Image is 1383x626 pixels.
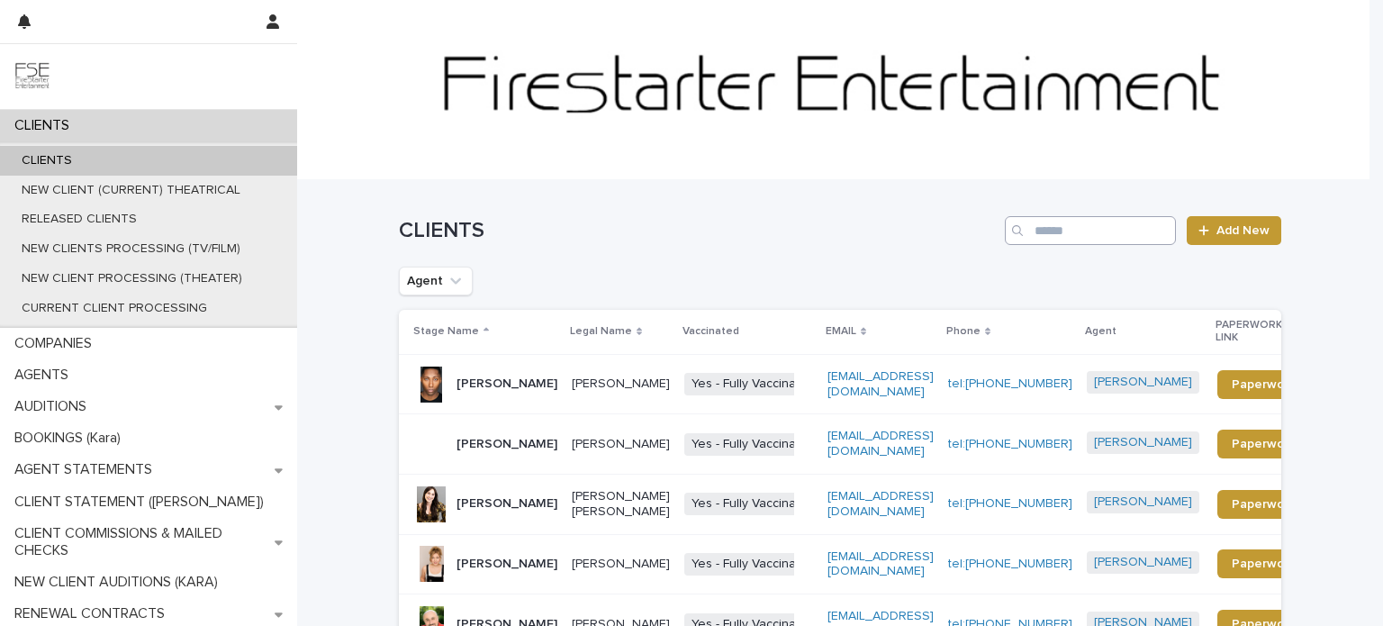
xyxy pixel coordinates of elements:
[1094,435,1192,450] a: [PERSON_NAME]
[684,373,822,395] span: Yes - Fully Vaccinated
[948,558,1072,570] a: tel:[PHONE_NUMBER]
[572,489,670,520] p: [PERSON_NAME] [PERSON_NAME]
[826,322,856,341] p: EMAIL
[7,430,135,447] p: BOOKINGS (Kara)
[399,414,1339,475] tr: [PERSON_NAME][PERSON_NAME]Yes - Fully Vaccinated[EMAIL_ADDRESS][DOMAIN_NAME]tel:[PHONE_NUMBER][PE...
[572,437,670,452] p: [PERSON_NAME]
[827,370,934,398] a: [EMAIL_ADDRESS][DOMAIN_NAME]
[1232,378,1296,391] span: Paperwork
[399,267,473,295] button: Agent
[7,212,151,227] p: RELEASED CLIENTS
[456,437,557,452] p: [PERSON_NAME]
[7,605,179,622] p: RENEWAL CONTRACTS
[7,241,255,257] p: NEW CLIENTS PROCESSING (TV/FILM)
[1094,555,1192,570] a: [PERSON_NAME]
[399,474,1339,534] tr: [PERSON_NAME][PERSON_NAME] [PERSON_NAME]Yes - Fully Vaccinated[EMAIL_ADDRESS][DOMAIN_NAME]tel:[PH...
[456,496,557,512] p: [PERSON_NAME]
[1094,375,1192,390] a: [PERSON_NAME]
[827,550,934,578] a: [EMAIL_ADDRESS][DOMAIN_NAME]
[399,218,998,244] h1: CLIENTS
[1232,558,1296,570] span: Paperwork
[456,377,557,392] p: [PERSON_NAME]
[413,322,479,341] p: Stage Name
[1187,216,1281,245] a: Add New
[1216,315,1300,349] p: PAPERWORK LINK
[1232,438,1296,450] span: Paperwork
[456,557,557,572] p: [PERSON_NAME]
[7,335,106,352] p: COMPANIES
[948,377,1072,390] a: tel:[PHONE_NUMBER]
[7,398,101,415] p: AUDITIONS
[1085,322,1116,341] p: Agent
[827,490,934,518] a: [EMAIL_ADDRESS][DOMAIN_NAME]
[682,322,739,341] p: Vaccinated
[7,271,257,286] p: NEW CLIENT PROCESSING (THEATER)
[1232,498,1296,511] span: Paperwork
[7,525,275,559] p: CLIENT COMMISSIONS & MAILED CHECKS
[570,322,632,341] p: Legal Name
[7,574,232,591] p: NEW CLIENT AUDITIONS (KARA)
[1216,224,1270,237] span: Add New
[572,377,670,392] p: [PERSON_NAME]
[1005,216,1176,245] input: Search
[827,430,934,458] a: [EMAIL_ADDRESS][DOMAIN_NAME]
[946,322,981,341] p: Phone
[1217,490,1310,519] a: Paperwork
[399,534,1339,594] tr: [PERSON_NAME][PERSON_NAME]Yes - Fully Vaccinated[EMAIL_ADDRESS][DOMAIN_NAME]tel:[PHONE_NUMBER][PE...
[7,301,221,316] p: CURRENT CLIENT PROCESSING
[7,494,278,511] p: CLIENT STATEMENT ([PERSON_NAME])
[1217,370,1310,399] a: Paperwork
[7,183,255,198] p: NEW CLIENT (CURRENT) THEATRICAL
[1217,549,1310,578] a: Paperwork
[1094,494,1192,510] a: [PERSON_NAME]
[14,59,50,95] img: 9JgRvJ3ETPGCJDhvPVA5
[399,354,1339,414] tr: [PERSON_NAME][PERSON_NAME]Yes - Fully Vaccinated[EMAIL_ADDRESS][DOMAIN_NAME]tel:[PHONE_NUMBER][PE...
[1217,430,1310,458] a: Paperwork
[684,493,822,515] span: Yes - Fully Vaccinated
[948,497,1072,510] a: tel:[PHONE_NUMBER]
[7,117,84,134] p: CLIENTS
[7,153,86,168] p: CLIENTS
[684,553,822,576] span: Yes - Fully Vaccinated
[684,433,822,456] span: Yes - Fully Vaccinated
[7,367,83,384] p: AGENTS
[7,461,167,478] p: AGENT STATEMENTS
[948,438,1072,450] a: tel:[PHONE_NUMBER]
[572,557,670,572] p: [PERSON_NAME]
